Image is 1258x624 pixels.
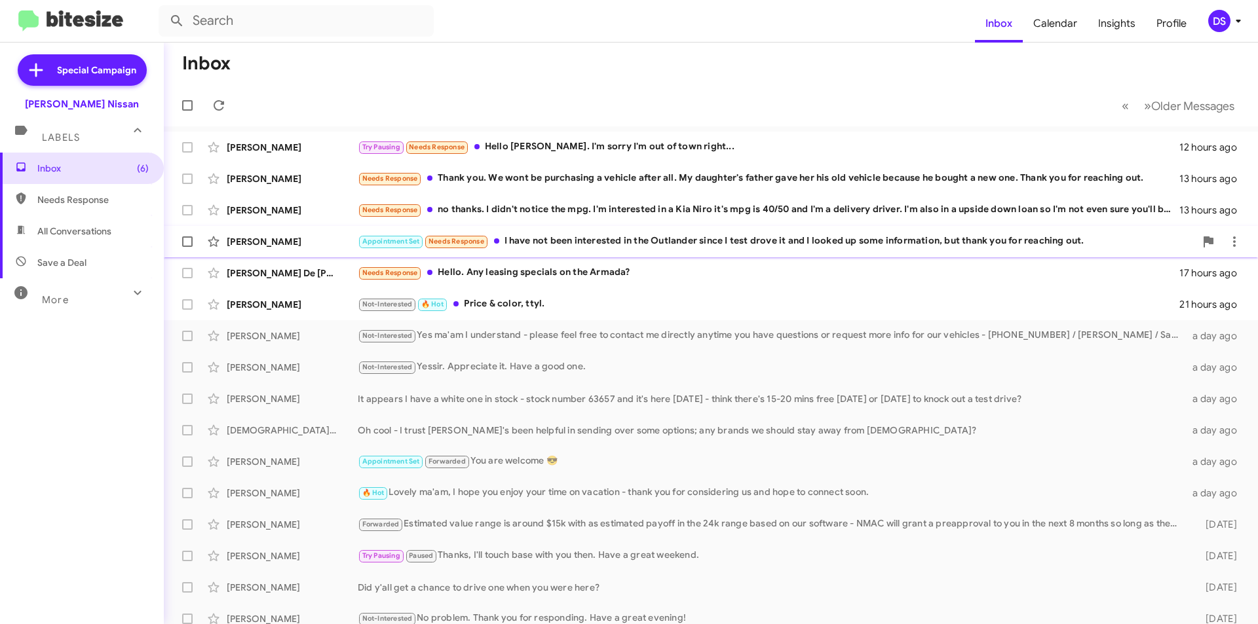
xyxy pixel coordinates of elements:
div: [PERSON_NAME] [227,141,358,154]
span: Needs Response [362,268,418,277]
div: [PERSON_NAME] De [PERSON_NAME] [227,266,358,280]
div: [PERSON_NAME] [227,298,358,311]
span: Not-Interested [362,363,413,371]
div: Thanks, I'll touch base with you then. Have a great weekend. [358,548,1185,563]
div: Yessir. Appreciate it. Have a good one. [358,359,1185,375]
input: Search [159,5,434,37]
span: Inbox [37,162,149,175]
button: DS [1197,10,1244,32]
div: 12 hours ago [1179,141,1248,154]
div: [DATE] [1185,581,1248,594]
span: Forwarded [359,519,402,531]
span: (6) [137,162,149,175]
span: Not-Interested [362,331,413,340]
div: a day ago [1185,361,1248,374]
div: no thanks. I didn't notice the mpg. I'm interested in a Kia Niro it's mpg is 40/50 and I'm a deli... [358,202,1179,217]
div: [PERSON_NAME] [227,172,358,185]
span: Try Pausing [362,143,400,151]
span: 🔥 Hot [362,488,385,497]
span: Not-Interested [362,300,413,308]
span: Needs Response [429,237,484,246]
span: Appointment Set [362,457,420,466]
div: [PERSON_NAME] [227,204,358,217]
div: It appears I have a white one in stock - stock number 63657 and it's here [DATE] - think there's ... [358,392,1185,405]
span: All Conversations [37,225,111,238]
span: Needs Response [409,143,465,151]
div: a day ago [1185,486,1248,500]
span: Labels [42,132,80,143]
div: [PERSON_NAME] Nissan [25,98,139,111]
div: 13 hours ago [1179,172,1248,185]
div: [PERSON_NAME] [227,361,358,374]
div: [DATE] [1185,549,1248,562]
div: [PERSON_NAME] [227,329,358,342]
a: Insights [1088,5,1146,43]
span: Try Pausing [362,551,400,560]
span: Special Campaign [57,64,136,77]
span: Appointment Set [362,237,420,246]
span: 🔥 Hot [421,300,444,308]
div: [DEMOGRAPHIC_DATA][PERSON_NAME] [227,424,358,437]
a: Special Campaign [18,54,147,86]
div: You are welcome 😎 [358,454,1185,469]
a: Profile [1146,5,1197,43]
span: More [42,294,69,306]
h1: Inbox [182,53,231,74]
div: Lovely ma'am, I hope you enjoy your time on vacation - thank you for considering us and hope to c... [358,485,1185,500]
div: 21 hours ago [1179,298,1248,311]
div: [PERSON_NAME] [227,486,358,500]
span: » [1144,98,1151,114]
div: [PERSON_NAME] [227,581,358,594]
div: a day ago [1185,424,1248,437]
span: Older Messages [1151,99,1234,113]
button: Previous [1114,92,1137,119]
div: Estimated value range is around $15k with as estimated payoff in the 24k range based on our softw... [358,517,1185,532]
nav: Page navigation example [1115,92,1242,119]
div: [PERSON_NAME] [227,549,358,562]
span: Forwarded [425,456,468,468]
div: a day ago [1185,329,1248,342]
div: Thank you. We wont be purchasing a vehicle after all. My daughter's father gave her his old vehic... [358,171,1179,186]
div: Price & color, ttyl. [358,297,1179,312]
div: Yes ma'am I understand - please feel free to contact me directly anytime you have questions or re... [358,328,1185,343]
div: [DATE] [1185,518,1248,531]
span: Needs Response [362,174,418,183]
span: Paused [409,551,433,560]
div: a day ago [1185,455,1248,468]
div: [PERSON_NAME] [227,235,358,248]
div: Hello [PERSON_NAME]. I'm sorry I'm out of town right... [358,139,1179,155]
div: a day ago [1185,392,1248,405]
div: DS [1208,10,1230,32]
div: [PERSON_NAME] [227,518,358,531]
span: Needs Response [362,206,418,214]
span: Save a Deal [37,256,86,269]
div: [PERSON_NAME] [227,455,358,468]
div: 17 hours ago [1179,266,1248,280]
div: [PERSON_NAME] [227,392,358,405]
div: Oh cool - I trust [PERSON_NAME]'s been helpful in sending over some options; any brands we should... [358,424,1185,437]
div: I have not been interested in the Outlander since I test drove it and I looked up some informatio... [358,234,1195,249]
div: Hello. Any leasing specials on the Armada? [358,265,1179,280]
span: « [1122,98,1129,114]
a: Calendar [1023,5,1088,43]
span: Needs Response [37,193,149,206]
button: Next [1136,92,1242,119]
div: 13 hours ago [1179,204,1248,217]
div: Did y'all get a chance to drive one when you were here? [358,581,1185,594]
span: Not-Interested [362,614,413,623]
a: Inbox [975,5,1023,43]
